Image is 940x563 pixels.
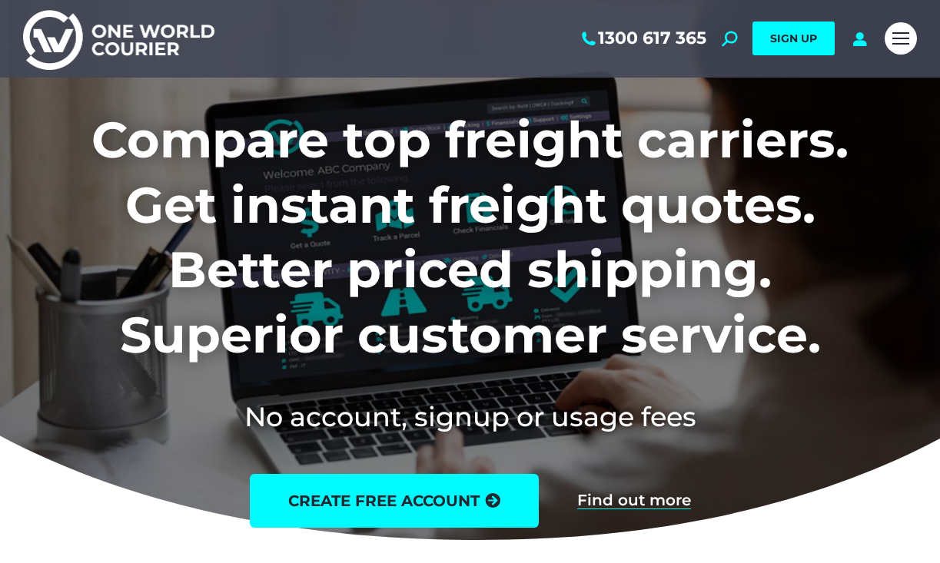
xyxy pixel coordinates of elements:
a: create free account [250,474,539,528]
a: Mobile menu icon [885,22,917,55]
h2: No account, signup or usage fees [23,398,917,435]
a: 1300 617 365 [579,28,706,48]
a: Find out more [577,492,691,509]
img: One World Courier [23,8,214,70]
a: SIGN UP [752,22,835,55]
span: SIGN UP [770,31,817,45]
h1: Compare top freight carriers. Get instant freight quotes. Better priced shipping. Superior custom... [23,108,917,367]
